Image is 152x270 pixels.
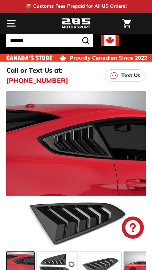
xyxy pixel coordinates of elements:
[121,72,140,79] p: Text Us
[120,217,146,240] inbox-online-store-chat: Shopify online store chat
[61,17,91,30] img: Logo_285_Motorsport_areodynamics_components
[26,3,127,10] p: 📦 Customs Fees Prepaid for All US Orders!
[105,69,146,82] a: Text Us
[6,34,93,47] input: Search
[119,13,135,34] a: Cart
[6,76,68,86] a: [PHONE_NUMBER]
[6,65,63,75] p: Call or Text Us at:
